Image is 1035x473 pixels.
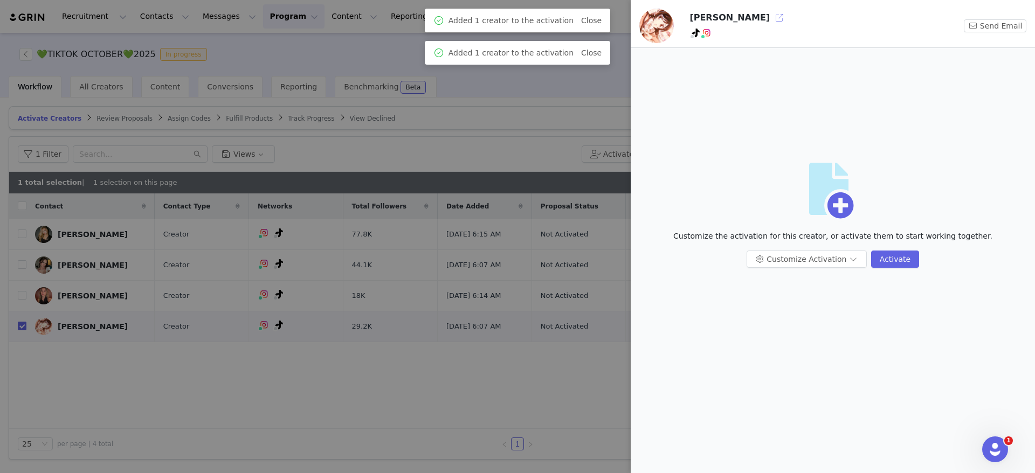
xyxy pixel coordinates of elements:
[982,436,1008,462] iframe: Intercom live chat
[1004,436,1013,445] span: 1
[448,47,574,59] span: Added 1 creator to the activation
[689,11,770,24] h3: [PERSON_NAME]
[581,16,602,25] a: Close
[964,19,1026,32] button: Send Email
[747,251,867,268] button: Customize Activation
[581,48,602,57] a: Close
[448,15,574,26] span: Added 1 creator to the activation
[639,9,674,43] img: 5244629f-ac3d-4a95-add9-ae74f51c7869.jpg
[673,231,992,242] p: Customize the activation for this creator, or activate them to start working together.
[871,251,919,268] button: Activate
[702,29,711,37] img: instagram.svg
